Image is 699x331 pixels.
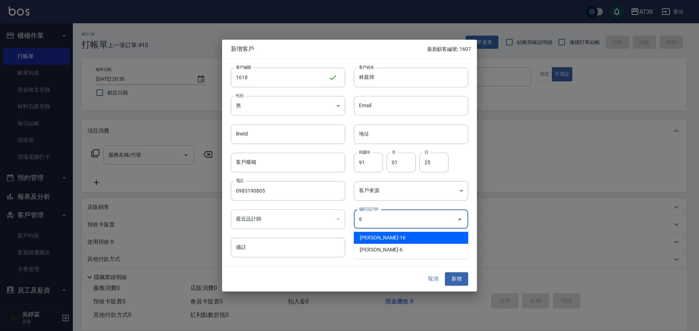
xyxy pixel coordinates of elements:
[359,206,378,211] label: 偏好設計師
[354,244,468,256] li: [PERSON_NAME]-6
[427,45,471,53] p: 最新顧客編號: 1607
[359,64,374,70] label: 客戶姓名
[236,64,251,70] label: 客戶編號
[392,149,395,155] label: 月
[424,149,428,155] label: 日
[445,273,468,286] button: 新增
[236,93,244,98] label: 性別
[422,273,445,286] button: 取消
[359,149,370,155] label: 民國年
[231,96,345,116] div: 男
[454,213,466,225] button: Close
[236,178,244,183] label: 電話
[354,232,468,244] li: [PERSON_NAME]-16
[231,45,427,53] span: 新增客戶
